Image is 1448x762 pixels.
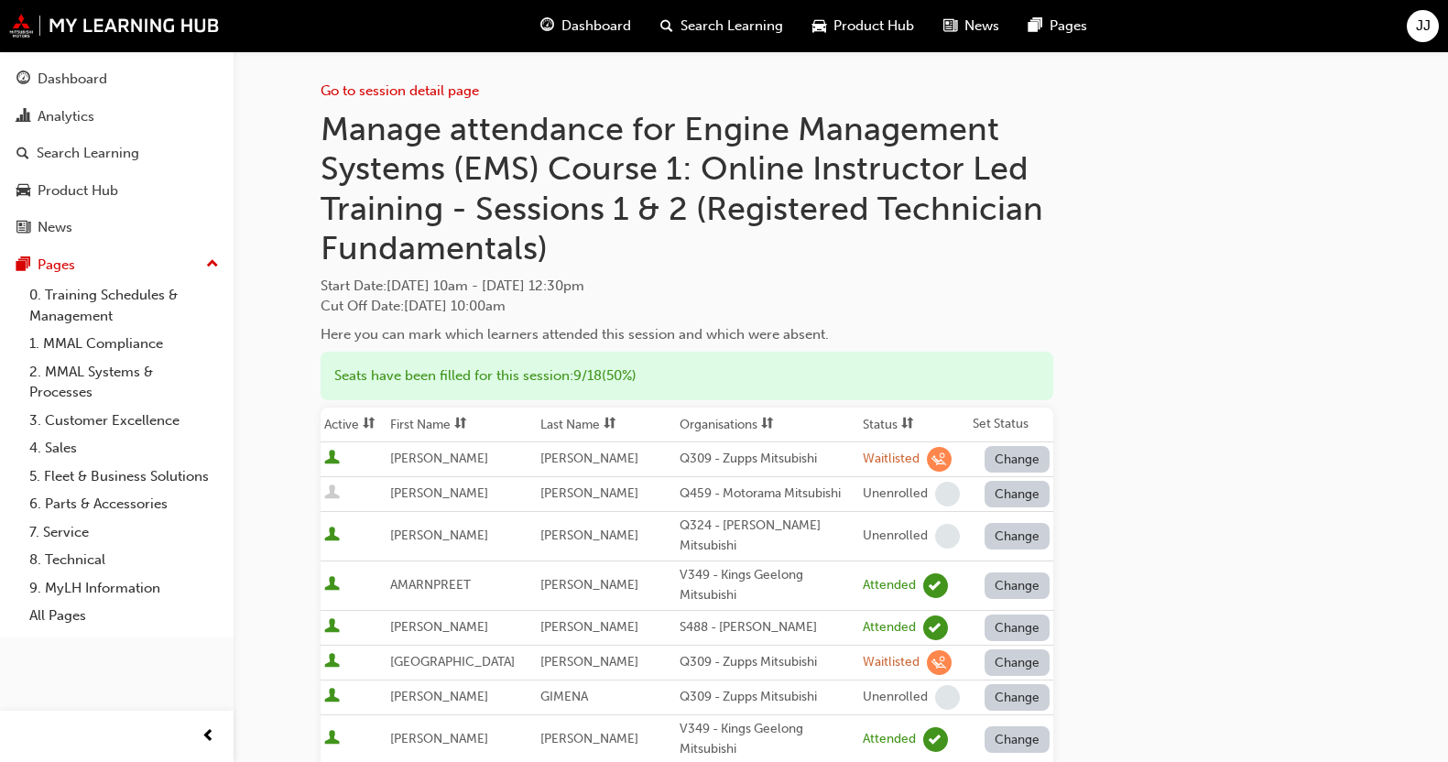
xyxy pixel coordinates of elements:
[363,417,376,432] span: sorting-icon
[321,324,1053,345] div: Here you can mark which learners attended this session and which were absent.
[38,255,75,276] div: Pages
[1407,10,1439,42] button: JJ
[390,731,488,746] span: [PERSON_NAME]
[985,615,1051,641] button: Change
[321,298,506,314] span: Cut Off Date : [DATE] 10:00am
[863,689,928,706] div: Unenrolled
[324,653,340,671] span: User is active
[798,7,929,45] a: car-iconProduct Hub
[680,565,855,606] div: V349 - Kings Geelong Mitsubishi
[964,16,999,37] span: News
[923,727,948,752] span: learningRecordVerb_ATTEND-icon
[386,408,537,442] th: Toggle SortBy
[680,687,855,708] div: Q309 - Zupps Mitsubishi
[38,69,107,90] div: Dashboard
[660,15,673,38] span: search-icon
[324,576,340,594] span: User is active
[1029,15,1042,38] span: pages-icon
[390,689,488,704] span: [PERSON_NAME]
[923,573,948,598] span: learningRecordVerb_ATTEND-icon
[927,650,952,675] span: learningRecordVerb_WAITLIST-icon
[935,482,960,506] span: learningRecordVerb_NONE-icon
[390,654,515,669] span: [GEOGRAPHIC_DATA]
[985,684,1051,711] button: Change
[863,451,920,468] div: Waitlisted
[390,577,471,593] span: AMARNPREET
[201,725,215,748] span: prev-icon
[321,352,1053,400] div: Seats have been filled for this session : 9 / 18 ( 50% )
[22,330,226,358] a: 1. MMAL Compliance
[561,16,631,37] span: Dashboard
[1416,16,1431,37] span: JJ
[22,281,226,330] a: 0. Training Schedules & Management
[923,615,948,640] span: learningRecordVerb_ATTEND-icon
[680,617,855,638] div: S488 - [PERSON_NAME]
[969,408,1053,442] th: Set Status
[812,15,826,38] span: car-icon
[7,136,226,170] a: Search Learning
[324,527,340,545] span: User is active
[1014,7,1102,45] a: pages-iconPages
[22,574,226,603] a: 9. MyLH Information
[22,463,226,491] a: 5. Fleet & Business Solutions
[324,730,340,748] span: User is active
[833,16,914,37] span: Product Hub
[680,449,855,470] div: Q309 - Zupps Mitsubishi
[985,572,1051,599] button: Change
[7,248,226,282] button: Pages
[863,731,916,748] div: Attended
[390,485,488,501] span: [PERSON_NAME]
[16,183,30,200] span: car-icon
[9,14,220,38] img: mmal
[540,528,638,543] span: [PERSON_NAME]
[22,490,226,518] a: 6. Parts & Accessories
[540,577,638,593] span: [PERSON_NAME]
[390,619,488,635] span: [PERSON_NAME]
[22,518,226,547] a: 7. Service
[16,146,29,162] span: search-icon
[206,253,219,277] span: up-icon
[38,180,118,201] div: Product Hub
[7,211,226,245] a: News
[7,174,226,208] a: Product Hub
[324,618,340,637] span: User is active
[540,451,638,466] span: [PERSON_NAME]
[540,731,638,746] span: [PERSON_NAME]
[604,417,616,432] span: sorting-icon
[321,408,386,442] th: Toggle SortBy
[321,82,479,99] a: Go to session detail page
[985,726,1051,753] button: Change
[680,484,855,505] div: Q459 - Motorama Mitsubishi
[324,688,340,706] span: User is active
[676,408,859,442] th: Toggle SortBy
[22,546,226,574] a: 8. Technical
[540,619,638,635] span: [PERSON_NAME]
[7,59,226,248] button: DashboardAnalyticsSearch LearningProduct HubNews
[680,652,855,673] div: Q309 - Zupps Mitsubishi
[7,62,226,96] a: Dashboard
[22,434,226,463] a: 4. Sales
[22,358,226,407] a: 2. MMAL Systems & Processes
[985,446,1051,473] button: Change
[390,528,488,543] span: [PERSON_NAME]
[761,417,774,432] span: sorting-icon
[680,516,855,557] div: Q324 - [PERSON_NAME] Mitsubishi
[38,106,94,127] div: Analytics
[324,484,340,503] span: User is inactive
[16,71,30,88] span: guage-icon
[540,485,638,501] span: [PERSON_NAME]
[901,417,914,432] span: sorting-icon
[540,689,588,704] span: GIMENA
[935,524,960,549] span: learningRecordVerb_NONE-icon
[537,408,676,442] th: Toggle SortBy
[985,649,1051,676] button: Change
[863,619,916,637] div: Attended
[863,485,928,503] div: Unenrolled
[935,685,960,710] span: learningRecordVerb_NONE-icon
[863,654,920,671] div: Waitlisted
[1050,16,1087,37] span: Pages
[16,109,30,125] span: chart-icon
[321,276,1053,297] span: Start Date :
